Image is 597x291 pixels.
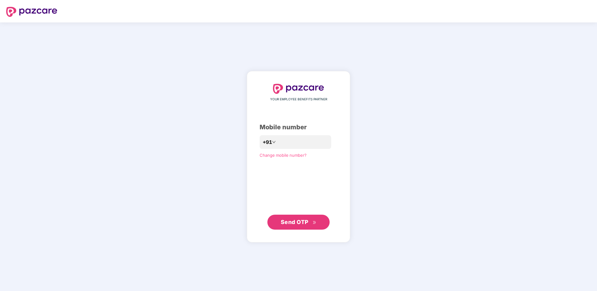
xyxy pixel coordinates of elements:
[6,7,57,17] img: logo
[272,140,276,144] span: down
[270,97,327,102] span: YOUR EMPLOYEE BENEFITS PARTNER
[267,215,330,230] button: Send OTPdouble-right
[263,138,272,146] span: +91
[260,122,337,132] div: Mobile number
[273,84,324,94] img: logo
[260,153,307,158] a: Change mobile number?
[281,219,308,225] span: Send OTP
[313,221,317,225] span: double-right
